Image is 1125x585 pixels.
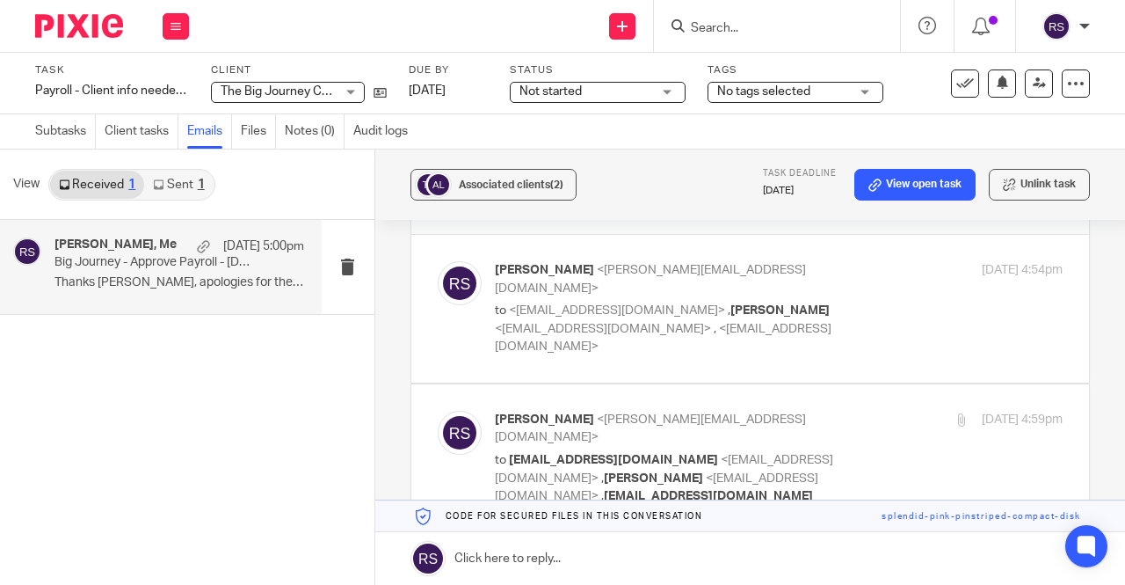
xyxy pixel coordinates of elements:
label: Tags [708,63,883,77]
span: , [601,490,604,502]
label: Client [211,63,387,77]
label: Due by [409,63,488,77]
span: <[PERSON_NAME][EMAIL_ADDRESS][DOMAIN_NAME]> [495,264,806,295]
span: The Big Journey Company [221,85,366,98]
span: View [13,175,40,194]
p: Thanks [PERSON_NAME], apologies for the delay in... [54,275,304,290]
p: [DATE] 5:00pm [223,238,304,255]
p: [DATE] 4:59pm [982,411,1063,429]
span: [EMAIL_ADDRESS][DOMAIN_NAME] [509,454,718,466]
a: Received1 [50,171,144,199]
span: Task deadline [763,169,837,178]
span: [PERSON_NAME] [604,472,703,485]
div: 1 [198,179,205,191]
img: svg%3E [13,238,41,266]
span: , [728,304,730,317]
span: (2) [550,179,563,190]
div: Payroll - Client info needed - Telleroo [35,82,189,99]
span: [PERSON_NAME] [495,413,594,426]
span: <[EMAIL_ADDRESS][DOMAIN_NAME]> [509,304,725,317]
label: Task [35,63,189,77]
span: Associated clients [459,179,563,190]
a: Audit logs [353,114,417,149]
div: 1 [128,179,135,191]
a: Emails [187,114,232,149]
input: Search [689,21,847,37]
p: Big Journey - Approve Payroll - [DATE] [54,255,254,270]
span: , [714,323,716,335]
span: , [601,472,604,485]
span: Not started [519,85,582,98]
img: svg%3E [1042,12,1071,40]
span: No tags selected [717,85,810,98]
img: svg%3E [415,172,441,198]
a: Notes (0) [285,114,345,149]
img: svg%3E [438,261,482,305]
a: View open task [854,169,976,201]
span: [PERSON_NAME] [730,304,830,317]
img: Pixie [35,14,123,38]
a: Sent1 [144,171,213,199]
span: [EMAIL_ADDRESS][DOMAIN_NAME] [604,490,813,502]
span: <[EMAIL_ADDRESS][DOMAIN_NAME]> [495,323,711,335]
img: svg%3E [425,172,452,198]
span: to [495,304,506,317]
span: [PERSON_NAME] [495,264,594,276]
p: [DATE] [763,184,837,198]
span: [DATE] [409,84,446,97]
span: <[PERSON_NAME][EMAIL_ADDRESS][DOMAIN_NAME]> [495,413,806,444]
button: Associated clients(2) [410,169,577,201]
a: Subtasks [35,114,96,149]
span: to [495,454,506,466]
img: svg%3E [438,411,482,455]
a: Client tasks [105,114,178,149]
a: Files [241,114,276,149]
span: <[EMAIL_ADDRESS][DOMAIN_NAME]> [495,454,833,485]
label: Status [510,63,686,77]
button: Unlink task [989,169,1090,201]
h4: [PERSON_NAME], Me [54,238,177,252]
p: [DATE] 4:54pm [982,261,1063,280]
